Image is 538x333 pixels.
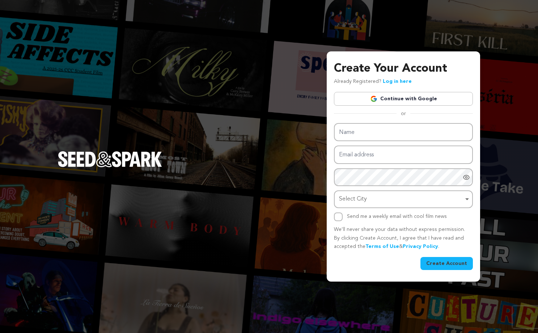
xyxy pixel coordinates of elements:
p: We’ll never share your data without express permission. By clicking Create Account, I agree that ... [334,225,473,251]
input: Name [334,123,473,142]
img: Seed&Spark Logo [58,151,162,167]
label: Send me a weekly email with cool film news [347,214,447,219]
a: Log in here [383,79,412,84]
div: Select City [339,194,463,205]
h3: Create Your Account [334,60,473,77]
img: Google logo [370,95,377,102]
a: Show password as plain text. Warning: this will display your password on the screen. [463,174,470,181]
button: Create Account [420,257,473,270]
a: Terms of Use [365,244,399,249]
a: Privacy Policy [403,244,438,249]
span: or [397,110,410,117]
input: Email address [334,146,473,164]
a: Continue with Google [334,92,473,106]
a: Seed&Spark Homepage [58,151,162,182]
p: Already Registered? [334,77,412,86]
